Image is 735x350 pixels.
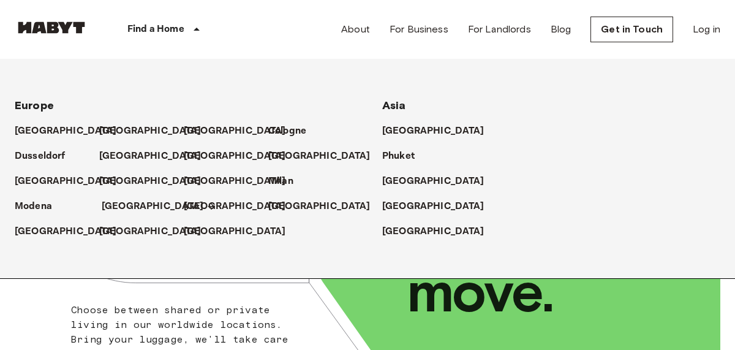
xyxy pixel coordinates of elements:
[184,149,286,164] p: [GEOGRAPHIC_DATA]
[15,224,117,239] p: [GEOGRAPHIC_DATA]
[15,99,54,112] span: Europe
[184,199,298,214] a: [GEOGRAPHIC_DATA]
[382,224,497,239] a: [GEOGRAPHIC_DATA]
[15,224,129,239] a: [GEOGRAPHIC_DATA]
[551,22,571,37] a: Blog
[268,124,306,139] p: Cologne
[127,22,184,37] p: Find a Home
[15,174,117,189] p: [GEOGRAPHIC_DATA]
[15,199,52,214] p: Modena
[382,174,484,189] p: [GEOGRAPHIC_DATA]
[102,199,216,214] a: [GEOGRAPHIC_DATA]
[15,199,64,214] a: Modena
[382,174,497,189] a: [GEOGRAPHIC_DATA]
[184,199,286,214] p: [GEOGRAPHIC_DATA]
[268,149,383,164] a: [GEOGRAPHIC_DATA]
[693,22,720,37] a: Log in
[184,124,286,139] p: [GEOGRAPHIC_DATA]
[15,149,78,164] a: Dusseldorf
[268,149,371,164] p: [GEOGRAPHIC_DATA]
[468,22,531,37] a: For Landlords
[382,149,415,164] p: Phuket
[99,149,202,164] p: [GEOGRAPHIC_DATA]
[184,174,286,189] p: [GEOGRAPHIC_DATA]
[184,174,298,189] a: [GEOGRAPHIC_DATA]
[382,124,484,139] p: [GEOGRAPHIC_DATA]
[382,124,497,139] a: [GEOGRAPHIC_DATA]
[99,149,214,164] a: [GEOGRAPHIC_DATA]
[268,124,318,139] a: Cologne
[268,174,293,189] p: Milan
[268,199,371,214] p: [GEOGRAPHIC_DATA]
[99,124,214,139] a: [GEOGRAPHIC_DATA]
[99,224,202,239] p: [GEOGRAPHIC_DATA]
[15,124,129,139] a: [GEOGRAPHIC_DATA]
[184,224,298,239] a: [GEOGRAPHIC_DATA]
[382,224,484,239] p: [GEOGRAPHIC_DATA]
[15,21,88,34] img: Habyt
[99,124,202,139] p: [GEOGRAPHIC_DATA]
[382,99,406,112] span: Asia
[15,149,66,164] p: Dusseldorf
[382,149,427,164] a: Phuket
[382,199,497,214] a: [GEOGRAPHIC_DATA]
[382,199,484,214] p: [GEOGRAPHIC_DATA]
[590,17,673,42] a: Get in Touch
[99,174,214,189] a: [GEOGRAPHIC_DATA]
[99,174,202,189] p: [GEOGRAPHIC_DATA]
[102,199,204,214] p: [GEOGRAPHIC_DATA]
[268,199,383,214] a: [GEOGRAPHIC_DATA]
[184,124,298,139] a: [GEOGRAPHIC_DATA]
[184,149,298,164] a: [GEOGRAPHIC_DATA]
[341,22,370,37] a: About
[268,174,306,189] a: Milan
[184,224,286,239] p: [GEOGRAPHIC_DATA]
[99,224,214,239] a: [GEOGRAPHIC_DATA]
[15,174,129,189] a: [GEOGRAPHIC_DATA]
[390,22,448,37] a: For Business
[15,124,117,139] p: [GEOGRAPHIC_DATA]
